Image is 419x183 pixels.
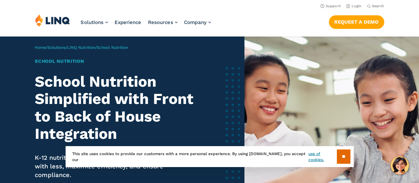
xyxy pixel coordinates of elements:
span: Resources [148,19,173,25]
span: Company [184,19,207,25]
img: LINQ | K‑12 Software [35,14,70,27]
a: Home [35,45,46,50]
a: Experience [115,19,141,25]
nav: Button Navigation [329,14,384,29]
h1: School Nutrition [35,58,200,65]
a: Login [346,4,362,8]
h2: School Nutrition Simplified with Front to Back of House Integration [35,73,200,143]
div: This site uses cookies to provide our customers with a more personal experience. By using [DOMAIN... [66,146,354,167]
a: Support [320,4,341,8]
a: LINQ Nutrition [67,45,95,50]
a: Request a Demo [329,15,384,29]
button: Open Search Bar [367,4,384,9]
span: Search [372,4,384,8]
a: use of cookies. [308,151,337,163]
a: Solutions [81,19,108,25]
nav: Primary Navigation [81,14,211,36]
a: Solutions [48,45,66,50]
span: / / / [35,45,128,50]
span: Solutions [81,19,104,25]
button: Hello, have a question? Let’s chat. [391,156,409,175]
a: Company [184,19,211,25]
a: Resources [148,19,178,25]
span: School Nutrition [97,45,128,50]
p: K-12 nutrition software built to help teams do more with less, maximize efficiency, and ensure co... [35,153,200,180]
